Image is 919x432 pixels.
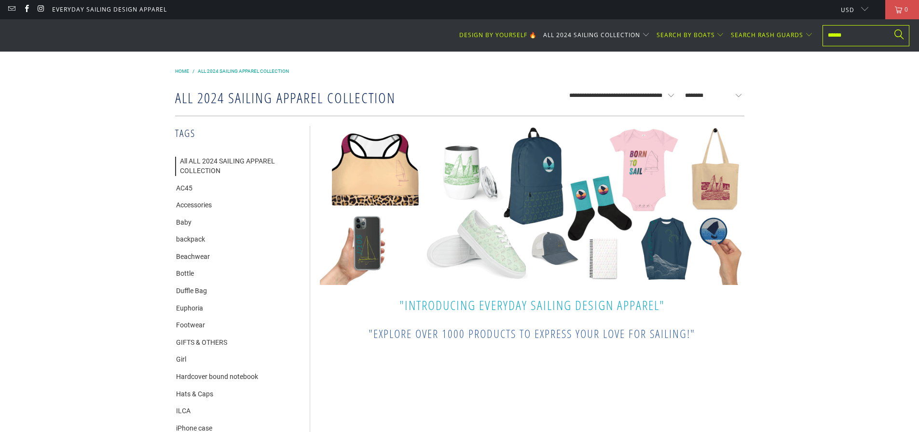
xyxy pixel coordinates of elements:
[841,6,854,14] span: USD
[543,31,640,39] span: ALL 2024 SAILING COLLECTION
[175,338,227,348] a: GIFTS & OTHERS
[175,85,455,108] h1: ALL 2024 SAILING APPAREL COLLECTION
[37,5,45,13] a: Boatbranding on Instagram
[52,4,167,15] a: Everyday Sailing Design Apparel
[175,390,213,399] a: Hats & Caps
[175,68,189,74] a: Home
[175,304,203,313] a: Euphoria
[7,5,15,13] a: Email Boatbranding
[657,24,725,47] summary: SEARCH BY BOATS
[175,406,191,416] a: ILCA
[175,286,207,296] a: Duffle Bag
[175,269,194,279] a: Bottle
[192,68,194,74] span: /
[198,68,289,74] a: ALL 2024 SAILING APPAREL COLLECTION
[459,24,813,47] nav: Translation missing: en.navigation.header.main_nav
[543,24,650,47] summary: ALL 2024 SAILING COLLECTION
[175,184,192,193] a: AC45
[175,355,186,364] a: Girl
[459,24,537,47] a: DESIGN BY YOURSELF 🔥
[175,321,205,330] a: Footwear
[731,31,803,39] span: SEARCH RASH GUARDS
[175,157,275,175] a: All ALL 2024 SAILING APPAREL COLLECTION
[399,296,665,314] span: "Introducing Everyday Sailing Design Apparel"
[459,31,537,39] span: DESIGN BY YOURSELF 🔥
[657,31,715,39] span: SEARCH BY BOATS
[731,24,813,47] summary: SEARCH RASH GUARDS
[175,372,258,382] a: Hardcover bound notebook
[175,252,210,262] a: Beachwear
[175,201,212,210] a: Accessories
[175,218,192,228] a: Baby
[22,5,30,13] a: Boatbranding on Facebook
[369,325,695,341] span: "Explore Over 1000 Products to Express Your Love for Sailing!"
[175,235,205,244] a: backpack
